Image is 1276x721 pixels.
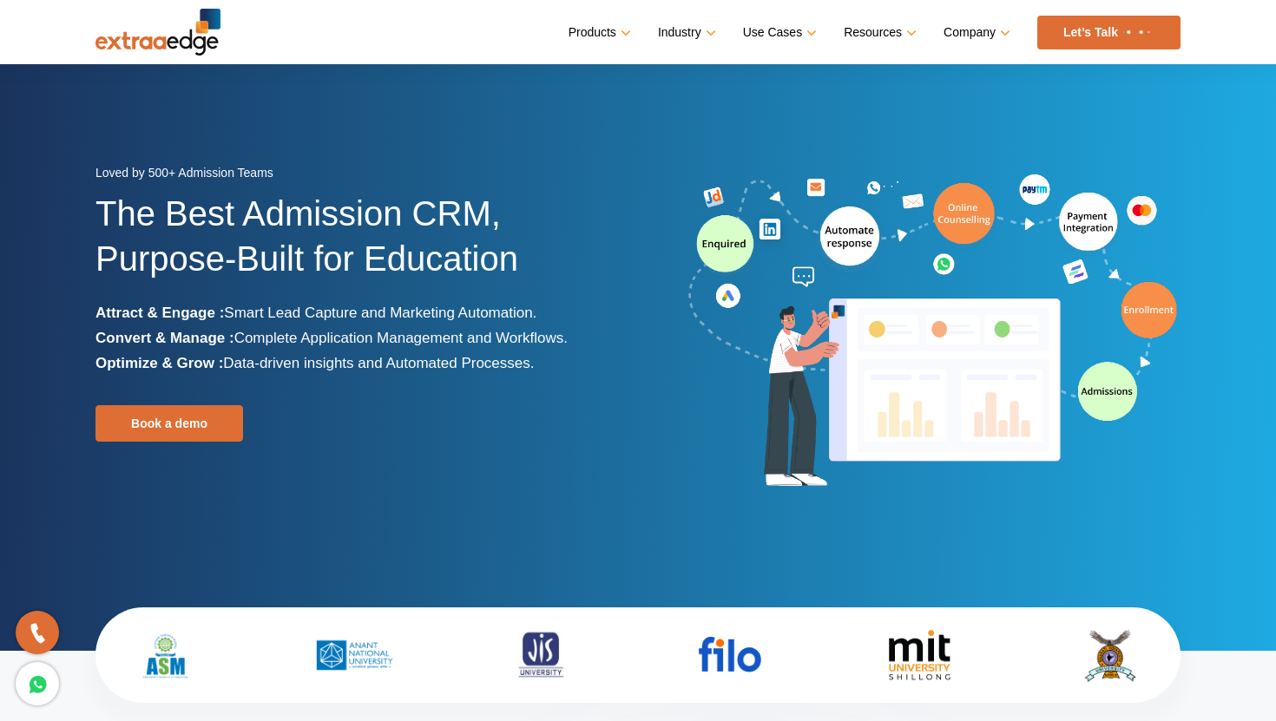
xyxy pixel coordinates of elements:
[95,161,625,191] div: Loved by 500+ Admission Teams
[844,20,913,45] a: Resources
[95,405,243,442] a: Book a demo
[95,191,625,300] h1: The Best Admission CRM, Purpose-Built for Education
[686,170,1181,494] img: admission-software-home-page-header
[95,305,224,321] b: Attract & Engage :
[944,20,1007,45] a: Company
[569,20,628,45] a: Products
[234,330,568,346] span: Complete Application Management and Workflows.
[95,330,234,346] b: Convert & Manage :
[224,305,536,321] span: Smart Lead Capture and Marketing Automation.
[658,20,713,45] a: Industry
[95,355,223,371] b: Optimize & Grow :
[1037,16,1181,49] a: Let’s Talk
[743,20,813,45] a: Use Cases
[223,355,534,371] span: Data-driven insights and Automated Processes.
